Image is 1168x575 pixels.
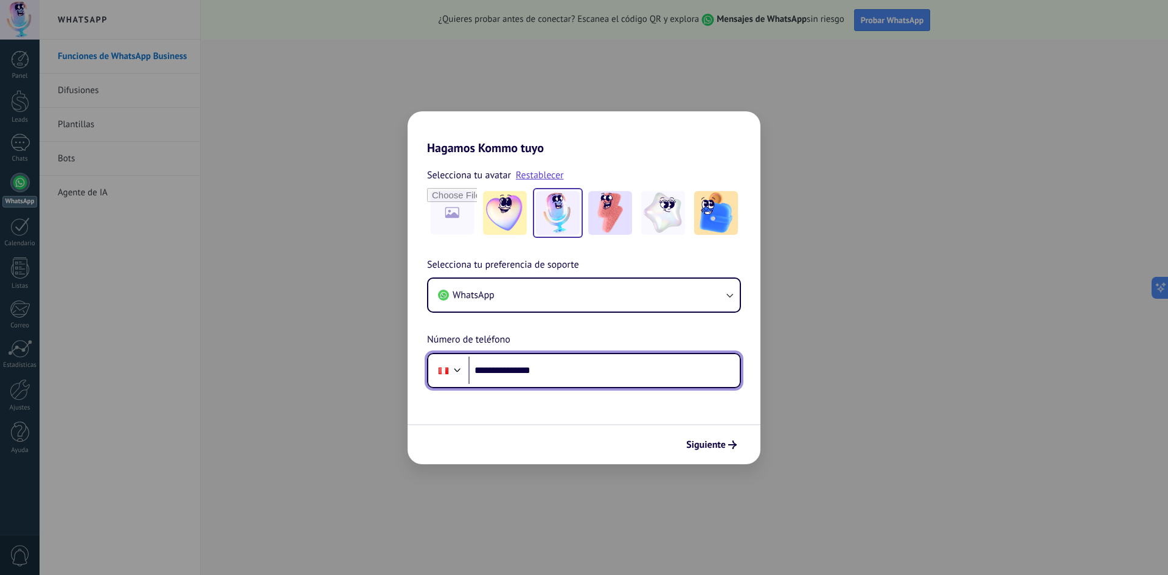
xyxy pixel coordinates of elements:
button: WhatsApp [428,279,740,312]
span: WhatsApp [453,289,495,301]
a: Restablecer [516,169,564,181]
img: -5.jpeg [694,191,738,235]
span: Selecciona tu avatar [427,167,511,183]
img: -3.jpeg [588,191,632,235]
img: -1.jpeg [483,191,527,235]
h2: Hagamos Kommo tuyo [408,111,760,155]
img: -4.jpeg [641,191,685,235]
img: -2.jpeg [536,191,580,235]
span: Siguiente [686,441,726,449]
span: Selecciona tu preferencia de soporte [427,257,579,273]
button: Siguiente [681,434,742,455]
span: Número de teléfono [427,332,510,348]
div: Peru: + 51 [432,358,455,383]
